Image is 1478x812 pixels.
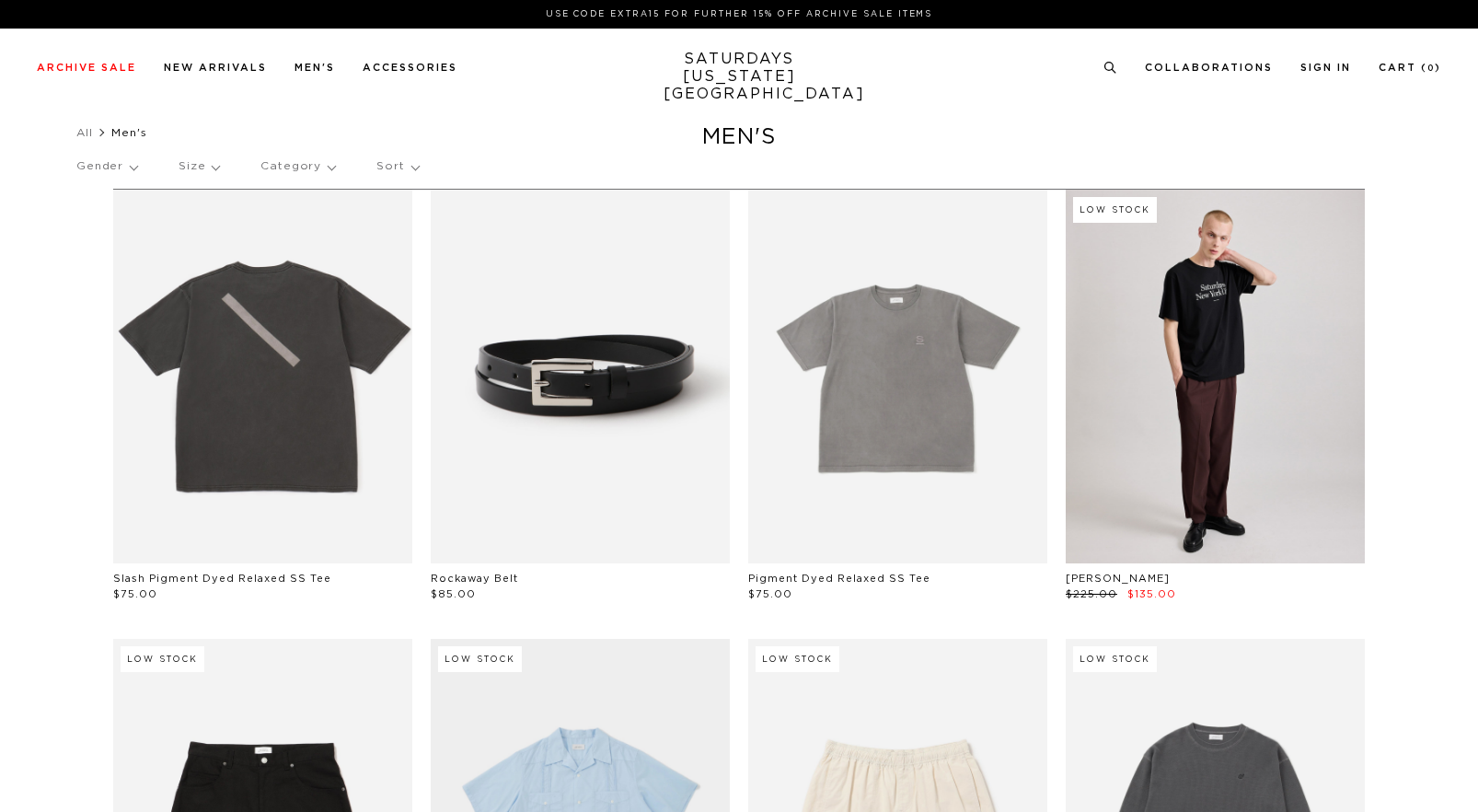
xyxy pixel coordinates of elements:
div: Low Stock [121,646,204,672]
a: Men's [294,63,335,73]
span: Men's [111,127,147,138]
div: Low Stock [1073,646,1157,672]
span: $75.00 [113,589,157,599]
p: Gender [76,145,137,188]
span: $85.00 [431,589,476,599]
div: Low Stock [756,646,839,672]
a: Rockaway Belt [431,574,518,584]
a: New Arrivals [164,63,267,73]
p: Category [260,145,335,188]
a: Cart (0) [1379,63,1441,73]
p: Use Code EXTRA15 for Further 15% Off Archive Sale Items [44,7,1434,21]
a: [PERSON_NAME] [1066,574,1170,584]
a: Sign In [1300,63,1351,73]
p: Size [179,145,219,188]
a: All [76,127,93,138]
span: $135.00 [1127,589,1176,599]
a: Pigment Dyed Relaxed SS Tee [748,574,930,584]
div: Low Stock [438,646,522,672]
a: Slash Pigment Dyed Relaxed SS Tee [113,574,331,584]
small: 0 [1427,64,1435,73]
span: $75.00 [748,589,792,599]
p: Sort [376,145,418,188]
a: SATURDAYS[US_STATE][GEOGRAPHIC_DATA] [664,51,815,103]
a: Accessories [363,63,457,73]
div: Low Stock [1073,197,1157,223]
span: $225.00 [1066,589,1117,599]
a: Archive Sale [37,63,136,73]
a: Collaborations [1145,63,1273,73]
